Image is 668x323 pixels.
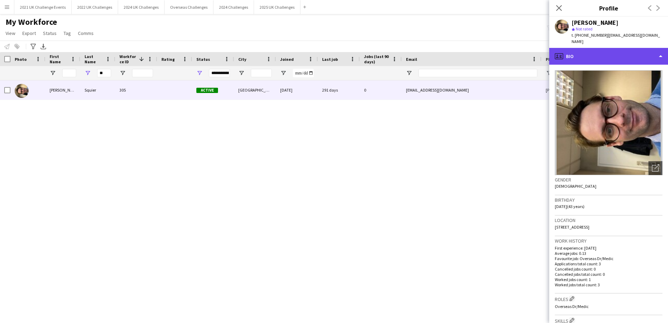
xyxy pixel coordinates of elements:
span: Email [406,57,417,62]
span: Overseas Dr/Medic [555,304,589,309]
a: Comms [75,29,96,38]
button: 2024 Challenges [213,0,254,14]
app-action-btn: Export XLSX [39,42,48,51]
img: Crew avatar or photo [555,70,662,175]
div: 291 days [318,80,360,100]
div: [EMAIL_ADDRESS][DOMAIN_NAME] [402,80,542,100]
button: Open Filter Menu [406,70,412,76]
p: Worked jobs total count: 3 [555,282,662,287]
p: Cancelled jobs total count: 0 [555,272,662,277]
p: Cancelled jobs count: 0 [555,266,662,272]
span: Last Name [85,54,103,64]
p: Applications total count: 3 [555,261,662,266]
div: [GEOGRAPHIC_DATA] [234,80,276,100]
button: Open Filter Menu [50,70,56,76]
div: Squier [80,80,115,100]
span: Status [43,30,57,36]
span: Last job [322,57,338,62]
div: 0 [360,80,402,100]
span: Workforce ID [119,54,136,64]
span: Active [196,88,218,93]
span: City [238,57,246,62]
span: View [6,30,15,36]
span: Not rated [576,26,593,31]
span: [DATE] (43 years) [555,204,584,209]
span: Phone [546,57,558,62]
div: [PERSON_NAME] [572,20,618,26]
button: Open Filter Menu [280,70,286,76]
div: [DATE] [276,80,318,100]
input: City Filter Input [251,69,272,77]
div: 305 [115,80,157,100]
button: 2021 UK Challenge Events [14,0,72,14]
input: Email Filter Input [419,69,537,77]
h3: Roles [555,295,662,302]
h3: Location [555,217,662,223]
button: Open Filter Menu [85,70,91,76]
a: Status [40,29,59,38]
span: Tag [64,30,71,36]
p: Worked jobs count: 1 [555,277,662,282]
button: Open Filter Menu [196,70,203,76]
span: First Name [50,54,68,64]
span: My Workforce [6,17,57,27]
input: Joined Filter Input [293,69,314,77]
h3: Work history [555,238,662,244]
a: Export [20,29,39,38]
img: William Squier [15,84,29,98]
a: View [3,29,18,38]
a: Tag [61,29,74,38]
p: Favourite job: Overseas Dr/Medic [555,256,662,261]
div: [PHONE_NUMBER] [542,80,631,100]
p: Average jobs: 0.13 [555,251,662,256]
span: [STREET_ADDRESS] [555,224,589,230]
button: Open Filter Menu [119,70,126,76]
span: | [EMAIL_ADDRESS][DOMAIN_NAME] [572,33,660,44]
div: Open photos pop-in [648,161,662,175]
div: [PERSON_NAME] [45,80,80,100]
button: 2024 UK Challenges [118,0,165,14]
button: Open Filter Menu [546,70,552,76]
input: First Name Filter Input [62,69,76,77]
button: Open Filter Menu [238,70,245,76]
button: Overseas Challenges [165,0,213,14]
p: First experience: [DATE] [555,245,662,251]
div: Bio [549,48,668,65]
input: Workforce ID Filter Input [132,69,153,77]
h3: Birthday [555,197,662,203]
span: Export [22,30,36,36]
span: Photo [15,57,27,62]
h3: Gender [555,177,662,183]
app-action-btn: Advanced filters [29,42,37,51]
button: 2025 UK Challenges [254,0,300,14]
span: t. [PHONE_NUMBER] [572,33,608,38]
button: 2022 UK Challenges [72,0,118,14]
span: [DEMOGRAPHIC_DATA] [555,184,596,189]
span: Rating [161,57,175,62]
span: Comms [78,30,94,36]
span: Jobs (last 90 days) [364,54,389,64]
h3: Profile [549,3,668,13]
input: Last Name Filter Input [97,69,111,77]
span: Joined [280,57,294,62]
span: Status [196,57,210,62]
